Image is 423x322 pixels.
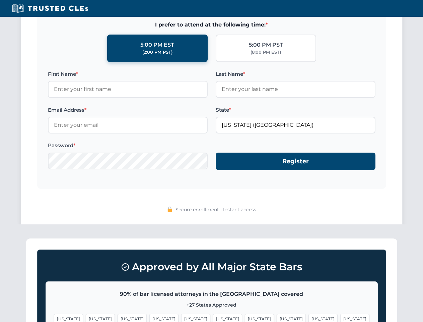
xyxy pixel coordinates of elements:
[167,207,172,212] img: 🔒
[54,301,369,309] p: +27 States Approved
[46,258,378,276] h3: Approved by All Major State Bars
[10,3,90,13] img: Trusted CLEs
[216,70,375,78] label: Last Name
[48,142,208,150] label: Password
[48,81,208,98] input: Enter your first name
[216,106,375,114] label: State
[54,290,369,299] p: 90% of bar licensed attorneys in the [GEOGRAPHIC_DATA] covered
[175,206,256,213] span: Secure enrollment • Instant access
[48,106,208,114] label: Email Address
[140,41,174,49] div: 5:00 PM EST
[48,117,208,133] input: Enter your email
[249,41,283,49] div: 5:00 PM PST
[216,153,375,170] button: Register
[48,70,208,78] label: First Name
[216,117,375,133] input: Georgia (GA)
[48,20,375,29] span: I prefer to attend at the following time:
[216,81,375,98] input: Enter your last name
[251,49,281,56] div: (8:00 PM EST)
[142,49,172,56] div: (2:00 PM PST)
